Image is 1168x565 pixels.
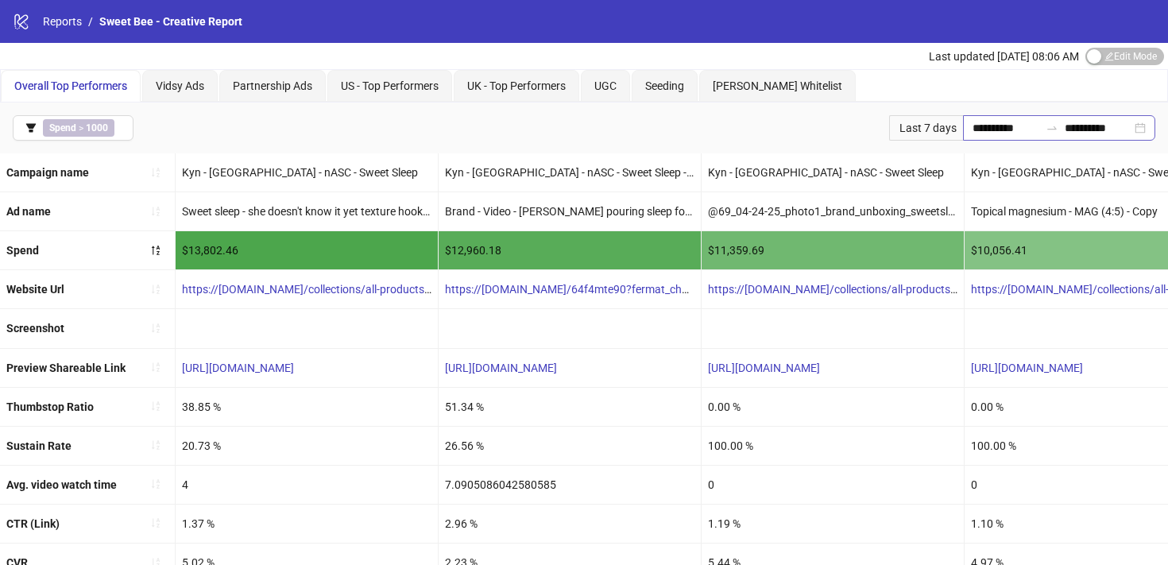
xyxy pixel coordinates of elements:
div: 0 [702,466,964,504]
div: Brand - Video - [PERSON_NAME] pouring sleep focussed - Fermat - Copy [439,192,701,230]
span: > [43,119,114,137]
span: sort-ascending [150,478,161,490]
span: sort-ascending [150,517,161,528]
b: Spend [6,244,39,257]
div: $11,359.69 [702,231,964,269]
div: Kyn - [GEOGRAPHIC_DATA] - nASC - Sweet Sleep [702,153,964,192]
div: 38.85 % [176,388,438,426]
div: 1.37 % [176,505,438,543]
button: Spend > 1000 [13,115,133,141]
a: [URL][DOMAIN_NAME] [445,362,557,374]
b: Spend [49,122,76,134]
div: 100.00 % [702,427,964,465]
span: UGC [594,79,617,92]
span: sort-ascending [150,362,161,373]
b: 1000 [86,122,108,134]
a: [URL][DOMAIN_NAME] [182,362,294,374]
a: [URL][DOMAIN_NAME] [708,362,820,374]
span: Last updated [DATE] 08:06 AM [929,50,1079,63]
div: 7.0905086042580585 [439,466,701,504]
b: Screenshot [6,322,64,335]
div: 4 [176,466,438,504]
div: 26.56 % [439,427,701,465]
b: Ad name [6,205,51,218]
b: Website Url [6,283,64,296]
div: 0.00 % [702,388,964,426]
b: Avg. video watch time [6,478,117,491]
b: CTR (Link) [6,517,60,530]
div: Last 7 days [889,115,963,141]
div: 51.34 % [439,388,701,426]
div: 1.19 % [702,505,964,543]
div: 20.73 % [176,427,438,465]
a: Reports [40,13,85,30]
span: sort-ascending [150,439,161,451]
b: Campaign name [6,166,89,179]
div: $13,802.46 [176,231,438,269]
div: Kyn - [GEOGRAPHIC_DATA] - nASC - Sweet Sleep - Fermat [439,153,701,192]
span: sort-ascending [150,206,161,217]
span: Overall Top Performers [14,79,127,92]
span: UK - Top Performers [467,79,566,92]
span: [PERSON_NAME] Whitelist [713,79,842,92]
a: [URL][DOMAIN_NAME] [971,362,1083,374]
span: Vidsy Ads [156,79,204,92]
span: US - Top Performers [341,79,439,92]
div: Kyn - [GEOGRAPHIC_DATA] - nASC - Sweet Sleep [176,153,438,192]
b: Preview Shareable Link [6,362,126,374]
span: sort-ascending [150,284,161,295]
span: Sweet Bee - Creative Report [99,15,242,28]
div: Sweet sleep - she doesn't know it yet texture hook - 9:16 reel.MOV [176,192,438,230]
span: sort-ascending [150,167,161,178]
span: to [1046,122,1058,134]
div: $12,960.18 [439,231,701,269]
span: sort-ascending [150,323,161,334]
li: / [88,13,93,30]
span: sort-descending [150,245,161,256]
div: 2.96 % [439,505,701,543]
span: filter [25,122,37,134]
span: Partnership Ads [233,79,312,92]
span: sort-ascending [150,401,161,412]
span: Seeding [645,79,684,92]
div: @69_04-24-25_photo1_brand_unboxing_sweetsleepbutter_sweetbee.png [702,192,964,230]
b: Sustain Rate [6,439,72,452]
b: Thumbstop Ratio [6,401,94,413]
span: swap-right [1046,122,1058,134]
